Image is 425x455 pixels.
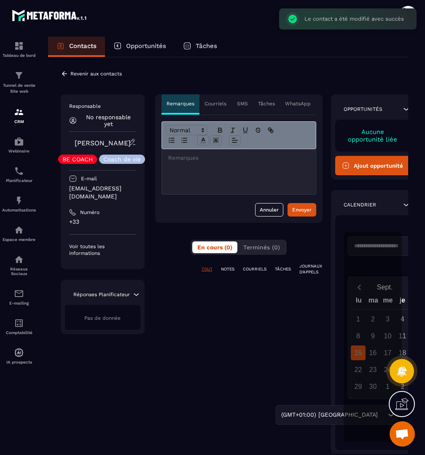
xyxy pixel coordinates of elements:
[2,178,36,183] p: Planificateur
[344,128,402,143] p: Aucune opportunité liée
[395,329,410,343] div: 11
[285,100,311,107] p: WhatsApp
[14,41,24,51] img: formation
[14,195,24,206] img: automations
[2,360,36,364] p: IA prospects
[167,100,194,107] p: Remarques
[243,244,280,251] span: Terminés (0)
[2,35,36,64] a: formationformationTableau de bord
[103,156,141,162] p: Coach de vie
[81,114,136,127] p: No responsable yet
[48,37,105,57] a: Contacts
[12,8,88,23] img: logo
[2,248,36,282] a: social-networksocial-networkRéseaux Sociaux
[14,289,24,299] img: email
[75,139,131,147] a: [PERSON_NAME]
[69,42,97,50] p: Contacts
[14,166,24,176] img: scheduler
[2,219,36,248] a: automationsautomationsEspace membre
[73,291,130,298] p: Réponses Planificateur
[2,119,36,124] p: CRM
[2,83,36,94] p: Tunnel de vente Site web
[2,312,36,341] a: accountantaccountantComptabilité
[84,315,121,321] span: Pas de donnée
[14,225,24,235] img: automations
[14,70,24,80] img: formation
[2,149,36,153] p: Webinaire
[258,100,275,107] p: Tâches
[14,348,24,358] img: automations
[14,318,24,328] img: accountant
[62,156,93,162] p: BE COACH
[202,266,212,272] p: TOUT
[69,218,136,226] p: +33
[292,206,312,214] div: Envoyer
[2,160,36,189] a: schedulerschedulerPlanificateur
[344,201,376,208] p: Calendrier
[344,106,382,112] p: Opportunités
[288,203,316,217] button: Envoyer
[69,103,136,110] p: Responsable
[2,208,36,212] p: Automatisations
[14,136,24,147] img: automations
[276,405,398,425] div: Search for option
[69,185,136,201] p: [EMAIL_ADDRESS][DOMAIN_NAME]
[196,42,217,50] p: Tâches
[126,42,166,50] p: Opportunités
[105,37,175,57] a: Opportunités
[2,267,36,276] p: Réseaux Sociaux
[395,345,410,360] div: 18
[14,254,24,265] img: social-network
[221,266,234,272] p: NOTES
[2,189,36,219] a: automationsautomationsAutomatisations
[2,301,36,305] p: E-mailing
[2,130,36,160] a: automationsautomationsWebinaire
[299,263,322,275] p: JOURNAUX D'APPELS
[2,237,36,242] p: Espace membre
[275,266,291,272] p: TÂCHES
[335,156,411,175] button: Ajout opportunité
[395,312,410,327] div: 4
[192,241,237,253] button: En cours (0)
[175,37,226,57] a: Tâches
[14,107,24,117] img: formation
[81,175,97,182] p: E-mail
[2,330,36,335] p: Comptabilité
[2,101,36,130] a: formationformationCRM
[204,100,226,107] p: Courriels
[279,410,379,420] span: (GMT+01:00) [GEOGRAPHIC_DATA]
[2,53,36,58] p: Tableau de bord
[69,243,136,257] p: Voir toutes les informations
[2,282,36,312] a: emailemailE-mailing
[80,209,100,216] p: Numéro
[243,266,266,272] p: COURRIELS
[197,244,232,251] span: En cours (0)
[238,241,285,253] button: Terminés (0)
[2,64,36,101] a: formationformationTunnel de vente Site web
[70,71,122,77] p: Revenir aux contacts
[237,100,248,107] p: SMS
[390,421,415,447] div: Ouvrir le chat
[395,294,410,309] div: je
[255,203,283,217] button: Annuler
